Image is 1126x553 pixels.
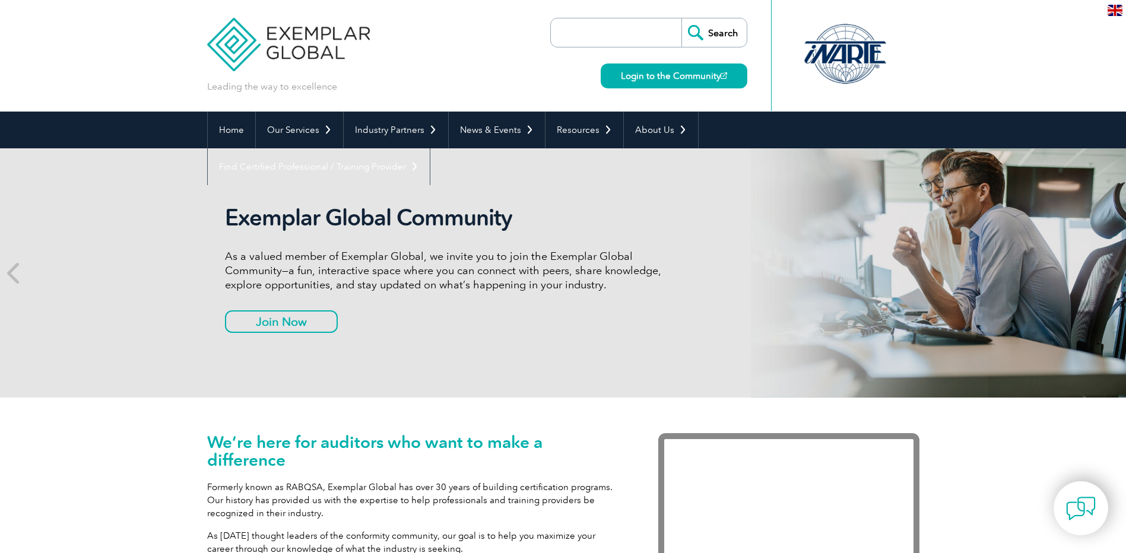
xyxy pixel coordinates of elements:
h1: We’re here for auditors who want to make a difference [207,433,623,469]
a: Home [208,112,255,148]
p: Leading the way to excellence [207,80,337,93]
img: open_square.png [721,72,727,79]
a: Industry Partners [344,112,448,148]
a: Login to the Community [601,63,747,88]
a: About Us [624,112,698,148]
a: Join Now [225,310,338,333]
img: en [1108,5,1122,16]
a: Resources [545,112,623,148]
h2: Exemplar Global Community [225,204,670,231]
p: Formerly known as RABQSA, Exemplar Global has over 30 years of building certification programs. O... [207,481,623,520]
input: Search [681,18,747,47]
p: As a valued member of Exemplar Global, we invite you to join the Exemplar Global Community—a fun,... [225,249,670,292]
a: News & Events [449,112,545,148]
a: Find Certified Professional / Training Provider [208,148,430,185]
img: contact-chat.png [1066,494,1096,523]
a: Our Services [256,112,343,148]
